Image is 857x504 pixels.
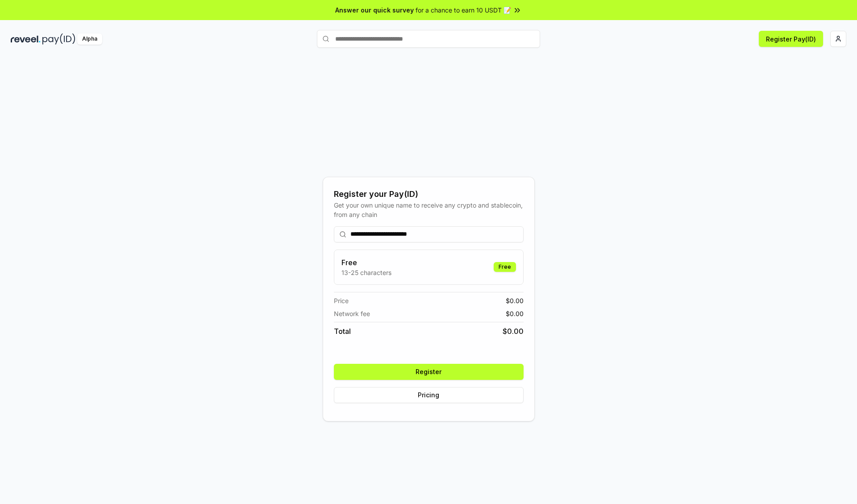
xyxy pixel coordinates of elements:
[77,33,102,45] div: Alpha
[334,326,351,337] span: Total
[11,33,41,45] img: reveel_dark
[341,268,391,277] p: 13-25 characters
[42,33,75,45] img: pay_id
[341,257,391,268] h3: Free
[503,326,524,337] span: $ 0.00
[334,188,524,200] div: Register your Pay(ID)
[506,309,524,318] span: $ 0.00
[416,5,511,15] span: for a chance to earn 10 USDT 📝
[494,262,516,272] div: Free
[334,200,524,219] div: Get your own unique name to receive any crypto and stablecoin, from any chain
[334,309,370,318] span: Network fee
[759,31,823,47] button: Register Pay(ID)
[334,364,524,380] button: Register
[335,5,414,15] span: Answer our quick survey
[334,296,349,305] span: Price
[506,296,524,305] span: $ 0.00
[334,387,524,403] button: Pricing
